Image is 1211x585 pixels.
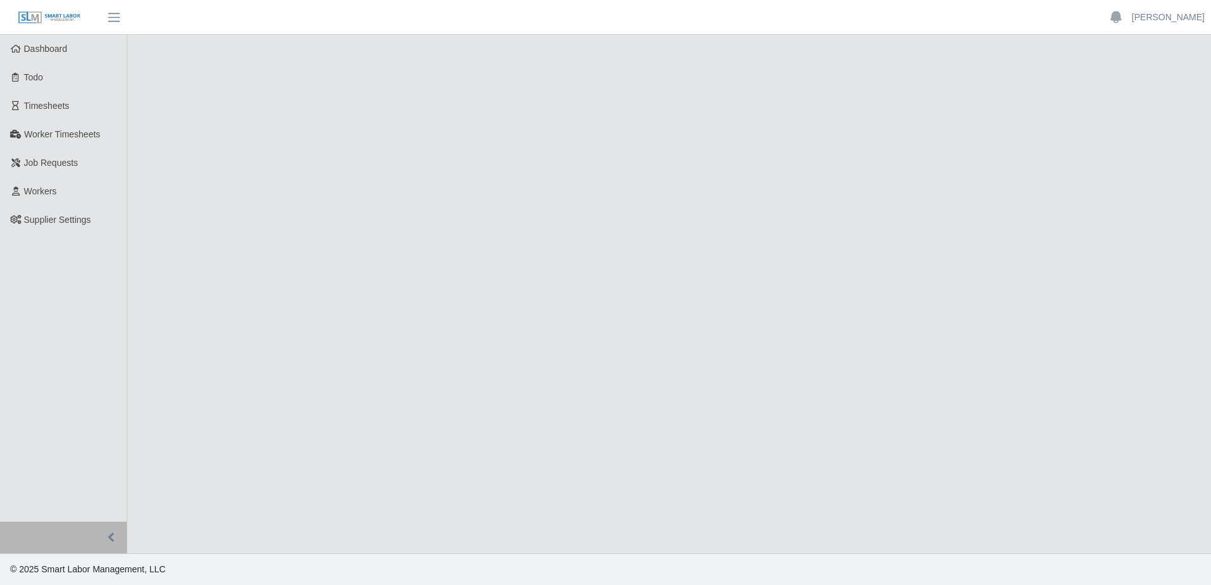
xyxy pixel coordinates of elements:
[18,11,81,25] img: SLM Logo
[24,215,91,225] span: Supplier Settings
[24,72,43,82] span: Todo
[24,129,100,139] span: Worker Timesheets
[24,158,79,168] span: Job Requests
[24,44,68,54] span: Dashboard
[24,186,57,196] span: Workers
[24,101,70,111] span: Timesheets
[10,564,165,574] span: © 2025 Smart Labor Management, LLC
[1132,11,1205,24] a: [PERSON_NAME]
